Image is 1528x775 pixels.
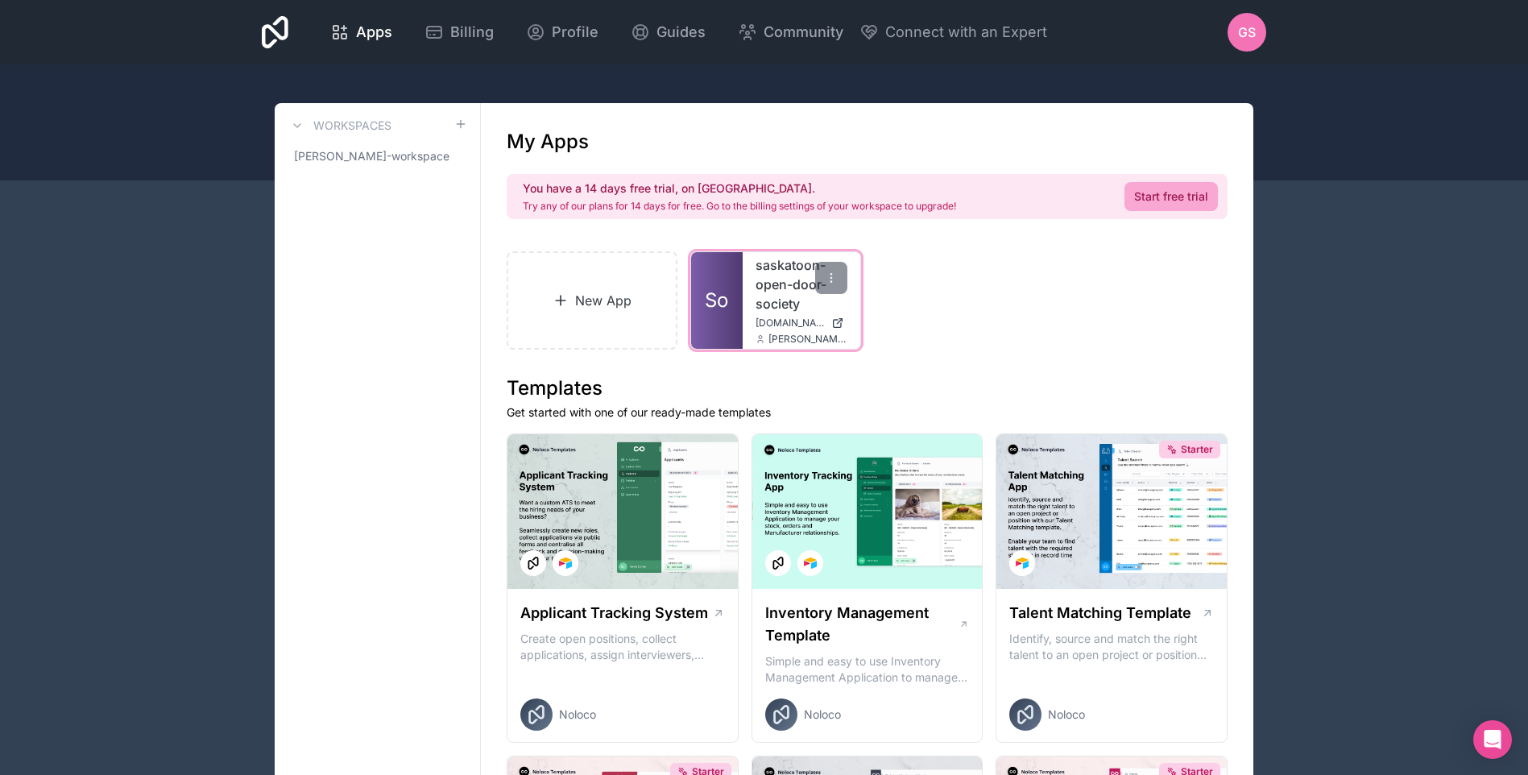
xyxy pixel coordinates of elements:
a: Apps [317,15,405,50]
a: Billing [412,15,507,50]
span: Noloco [1048,707,1085,723]
a: New App [507,251,677,350]
span: [PERSON_NAME][EMAIL_ADDRESS][DOMAIN_NAME] [768,333,847,346]
a: Start free trial [1124,182,1218,211]
span: Community [764,21,843,44]
p: Create open positions, collect applications, assign interviewers, centralise candidate feedback a... [520,631,725,663]
span: GS [1238,23,1256,42]
p: Try any of our plans for 14 days for free. Go to the billing settings of your workspace to upgrade! [523,200,956,213]
img: Airtable Logo [1016,557,1029,570]
p: Get started with one of our ready-made templates [507,404,1228,421]
h1: Templates [507,375,1228,401]
h1: Applicant Tracking System [520,602,708,624]
span: So [705,288,728,313]
h3: Workspaces [313,118,391,134]
h1: Inventory Management Template [765,602,959,647]
a: Profile [513,15,611,50]
span: Guides [656,21,706,44]
span: [DOMAIN_NAME] [756,317,825,329]
span: Profile [552,21,598,44]
span: Apps [356,21,392,44]
p: Identify, source and match the right talent to an open project or position with our Talent Matchi... [1009,631,1214,663]
a: [PERSON_NAME]-workspace [288,142,467,171]
h2: You have a 14 days free trial, on [GEOGRAPHIC_DATA]. [523,180,956,197]
img: Airtable Logo [804,557,817,570]
a: Community [725,15,856,50]
button: Connect with an Expert [859,21,1047,44]
a: [DOMAIN_NAME] [756,317,847,329]
p: Simple and easy to use Inventory Management Application to manage your stock, orders and Manufact... [765,653,970,686]
span: Billing [450,21,494,44]
a: Guides [618,15,718,50]
a: So [691,252,743,349]
span: Noloco [559,707,596,723]
span: Starter [1181,443,1213,456]
a: Workspaces [288,116,391,135]
span: [PERSON_NAME]-workspace [294,148,449,164]
h1: Talent Matching Template [1009,602,1191,624]
img: Airtable Logo [559,557,572,570]
span: Noloco [804,707,841,723]
a: saskatoon-open-door-society [756,255,847,313]
span: Connect with an Expert [885,21,1047,44]
h1: My Apps [507,129,589,155]
div: Open Intercom Messenger [1473,720,1512,759]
